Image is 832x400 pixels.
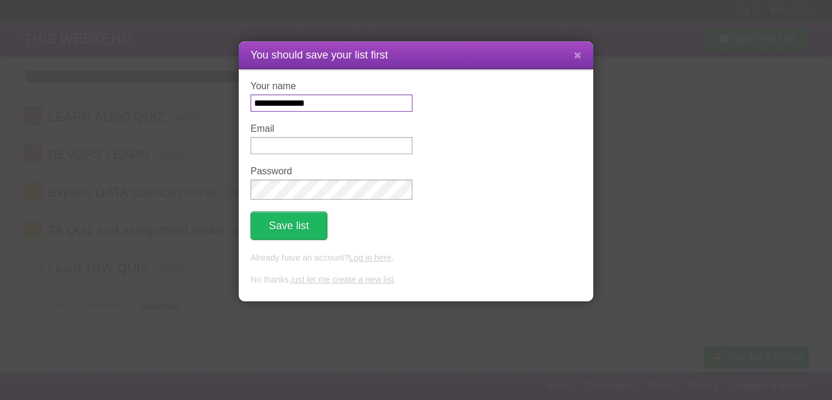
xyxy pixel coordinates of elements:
[251,47,581,63] h1: You should save your list first
[349,253,391,262] a: Log in here
[251,252,581,265] p: Already have an account? .
[251,81,412,92] label: Your name
[251,274,581,287] p: No thanks, .
[251,123,412,134] label: Email
[251,212,327,240] button: Save list
[291,275,394,284] a: just let me create a new list
[251,166,412,177] label: Password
